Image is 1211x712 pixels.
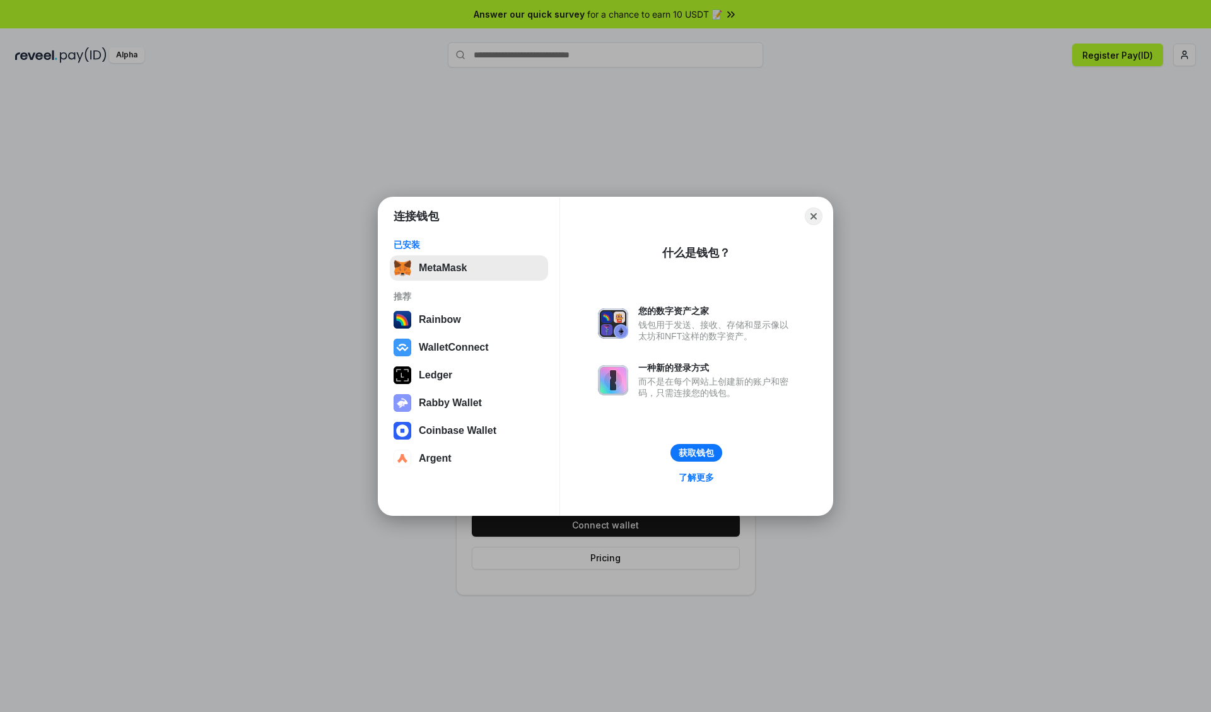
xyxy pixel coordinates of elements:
[679,472,714,483] div: 了解更多
[390,363,548,388] button: Ledger
[394,259,411,277] img: svg+xml,%3Csvg%20fill%3D%22none%22%20height%3D%2233%22%20viewBox%3D%220%200%2035%2033%22%20width%...
[679,447,714,458] div: 获取钱包
[419,370,452,381] div: Ledger
[670,444,722,462] button: 获取钱包
[671,469,722,486] a: 了解更多
[419,425,496,436] div: Coinbase Wallet
[638,362,795,373] div: 一种新的登录方式
[638,376,795,399] div: 而不是在每个网站上创建新的账户和密码，只需连接您的钱包。
[394,311,411,329] img: svg+xml,%3Csvg%20width%3D%22120%22%20height%3D%22120%22%20viewBox%3D%220%200%20120%20120%22%20fil...
[638,305,795,317] div: 您的数字资产之家
[394,422,411,440] img: svg+xml,%3Csvg%20width%3D%2228%22%20height%3D%2228%22%20viewBox%3D%220%200%2028%2028%22%20fill%3D...
[394,394,411,412] img: svg+xml,%3Csvg%20xmlns%3D%22http%3A%2F%2Fwww.w3.org%2F2000%2Fsvg%22%20fill%3D%22none%22%20viewBox...
[638,319,795,342] div: 钱包用于发送、接收、存储和显示像以太坊和NFT这样的数字资产。
[394,291,544,302] div: 推荐
[390,390,548,416] button: Rabby Wallet
[419,262,467,274] div: MetaMask
[390,418,548,443] button: Coinbase Wallet
[394,209,439,224] h1: 连接钱包
[394,366,411,384] img: svg+xml,%3Csvg%20xmlns%3D%22http%3A%2F%2Fwww.w3.org%2F2000%2Fsvg%22%20width%3D%2228%22%20height%3...
[390,335,548,360] button: WalletConnect
[662,245,730,260] div: 什么是钱包？
[419,342,489,353] div: WalletConnect
[419,397,482,409] div: Rabby Wallet
[598,308,628,339] img: svg+xml,%3Csvg%20xmlns%3D%22http%3A%2F%2Fwww.w3.org%2F2000%2Fsvg%22%20fill%3D%22none%22%20viewBox...
[419,453,452,464] div: Argent
[394,450,411,467] img: svg+xml,%3Csvg%20width%3D%2228%22%20height%3D%2228%22%20viewBox%3D%220%200%2028%2028%22%20fill%3D...
[419,314,461,325] div: Rainbow
[390,255,548,281] button: MetaMask
[394,339,411,356] img: svg+xml,%3Csvg%20width%3D%2228%22%20height%3D%2228%22%20viewBox%3D%220%200%2028%2028%22%20fill%3D...
[390,446,548,471] button: Argent
[394,239,544,250] div: 已安装
[598,365,628,395] img: svg+xml,%3Csvg%20xmlns%3D%22http%3A%2F%2Fwww.w3.org%2F2000%2Fsvg%22%20fill%3D%22none%22%20viewBox...
[805,207,822,225] button: Close
[390,307,548,332] button: Rainbow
